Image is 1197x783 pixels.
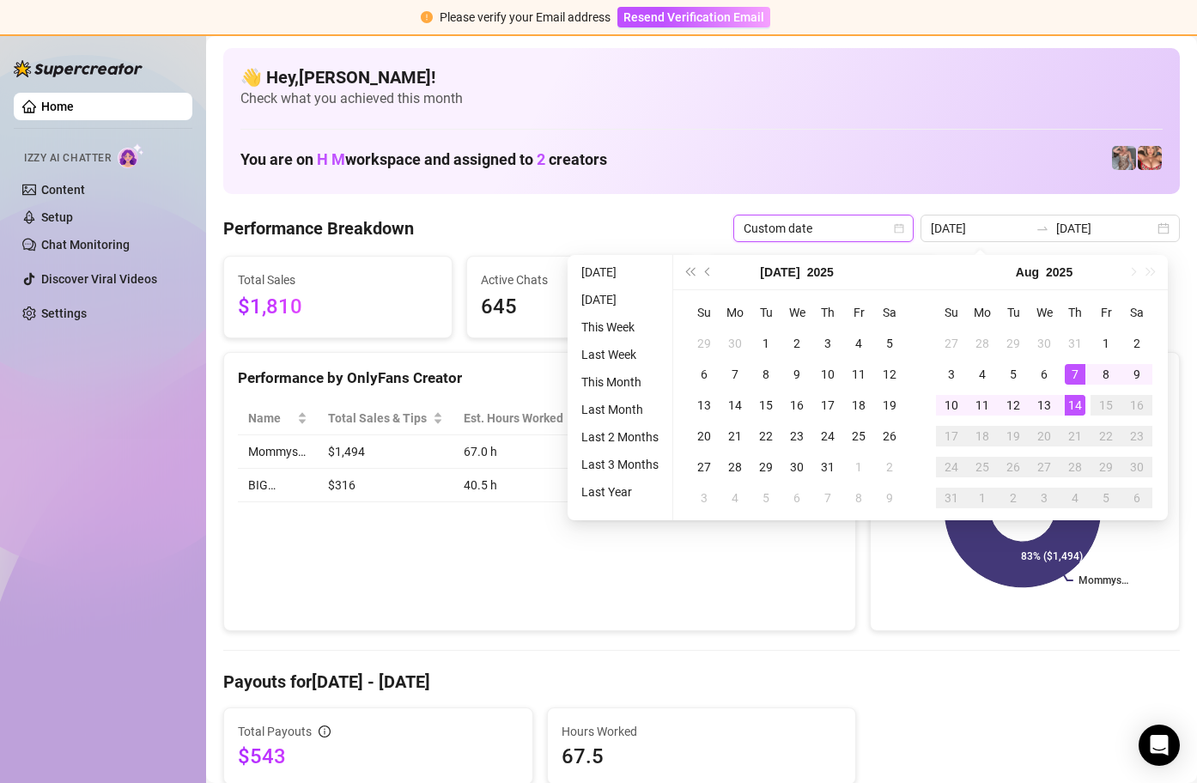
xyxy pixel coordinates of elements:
[848,457,869,477] div: 1
[694,395,714,416] div: 13
[1029,359,1060,390] td: 2025-08-06
[972,364,993,385] div: 4
[617,7,770,27] button: Resend Verification Email
[843,359,874,390] td: 2025-07-11
[328,409,429,428] span: Total Sales & Tips
[1034,395,1054,416] div: 13
[1003,395,1024,416] div: 12
[812,297,843,328] th: Th
[1121,328,1152,359] td: 2025-08-02
[1112,146,1136,170] img: pennylondonvip
[317,150,345,168] span: H M
[1138,146,1162,170] img: pennylondon
[941,488,962,508] div: 31
[574,344,665,365] li: Last Week
[421,11,433,23] span: exclamation-circle
[750,421,781,452] td: 2025-07-22
[750,452,781,483] td: 2025-07-29
[1065,457,1085,477] div: 28
[967,328,998,359] td: 2025-07-28
[720,359,750,390] td: 2025-07-07
[1139,725,1180,766] div: Open Intercom Messenger
[689,297,720,328] th: Su
[967,297,998,328] th: Mo
[781,421,812,452] td: 2025-07-23
[623,10,764,24] span: Resend Verification Email
[1046,255,1072,289] button: Choose a year
[562,722,842,741] span: Hours Worked
[874,328,905,359] td: 2025-07-05
[41,183,85,197] a: Content
[118,143,144,168] img: AI Chatter
[941,457,962,477] div: 24
[574,399,665,420] li: Last Month
[1091,483,1121,513] td: 2025-09-05
[240,150,607,169] h1: You are on workspace and assigned to creators
[941,333,962,354] div: 27
[1016,255,1039,289] button: Choose a month
[787,333,807,354] div: 2
[238,367,842,390] div: Performance by OnlyFans Creator
[848,364,869,385] div: 11
[1079,574,1128,586] text: Mommys…
[843,421,874,452] td: 2025-07-25
[972,395,993,416] div: 11
[574,427,665,447] li: Last 2 Months
[699,255,718,289] button: Previous month (PageUp)
[879,333,900,354] div: 5
[318,402,453,435] th: Total Sales & Tips
[750,359,781,390] td: 2025-07-08
[1003,488,1024,508] div: 2
[1003,333,1024,354] div: 29
[972,426,993,446] div: 18
[238,743,519,770] span: $543
[1060,483,1091,513] td: 2025-09-04
[41,210,73,224] a: Setup
[318,435,453,469] td: $1,494
[812,452,843,483] td: 2025-07-31
[750,297,781,328] th: Tu
[725,457,745,477] div: 28
[936,297,967,328] th: Su
[843,390,874,421] td: 2025-07-18
[481,291,681,324] span: 645
[574,372,665,392] li: This Month
[725,333,745,354] div: 30
[1121,359,1152,390] td: 2025-08-09
[1121,390,1152,421] td: 2025-08-16
[238,402,318,435] th: Name
[998,297,1029,328] th: Tu
[1034,488,1054,508] div: 3
[574,482,665,502] li: Last Year
[848,426,869,446] div: 25
[1060,297,1091,328] th: Th
[1091,328,1121,359] td: 2025-08-01
[1121,421,1152,452] td: 2025-08-23
[1029,390,1060,421] td: 2025-08-13
[689,359,720,390] td: 2025-07-06
[440,8,611,27] div: Please verify your Email address
[967,421,998,452] td: 2025-08-18
[874,297,905,328] th: Sa
[1127,364,1147,385] div: 9
[41,238,130,252] a: Chat Monitoring
[998,421,1029,452] td: 2025-08-19
[720,421,750,452] td: 2025-07-21
[1096,333,1116,354] div: 1
[756,333,776,354] div: 1
[998,328,1029,359] td: 2025-07-29
[453,469,590,502] td: 40.5 h
[750,328,781,359] td: 2025-07-01
[848,488,869,508] div: 8
[1096,395,1116,416] div: 15
[817,457,838,477] div: 31
[843,483,874,513] td: 2025-08-08
[756,426,776,446] div: 22
[879,364,900,385] div: 12
[720,452,750,483] td: 2025-07-28
[787,426,807,446] div: 23
[879,457,900,477] div: 2
[537,150,545,168] span: 2
[787,457,807,477] div: 30
[694,426,714,446] div: 20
